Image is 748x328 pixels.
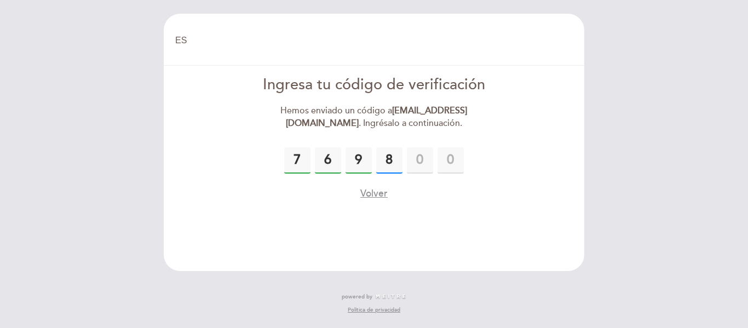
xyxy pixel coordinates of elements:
[249,74,500,96] div: Ingresa tu código de verificación
[342,293,372,301] span: powered by
[438,147,464,174] input: 0
[315,147,341,174] input: 0
[376,147,402,174] input: 0
[375,294,406,300] img: MEITRE
[348,306,400,314] a: Política de privacidad
[342,293,406,301] a: powered by
[284,147,310,174] input: 0
[360,187,388,200] button: Volver
[407,147,433,174] input: 0
[249,105,500,130] div: Hemos enviado un código a . Ingrésalo a continuación.
[346,147,372,174] input: 0
[286,105,468,129] strong: [EMAIL_ADDRESS][DOMAIN_NAME]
